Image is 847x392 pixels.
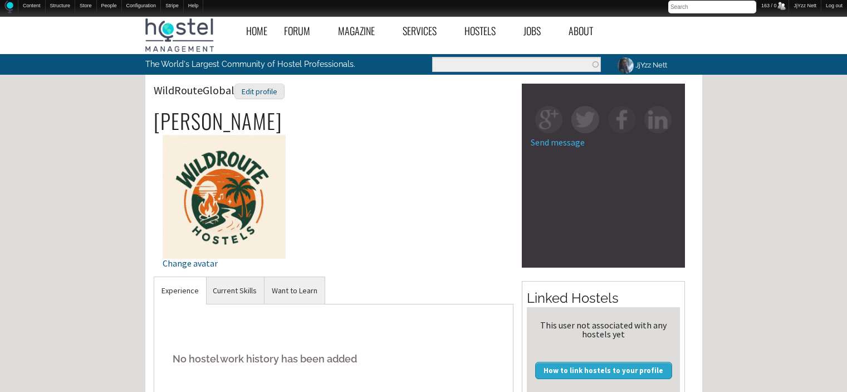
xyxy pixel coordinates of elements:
a: Change avatar [163,190,286,268]
a: Edit profile [234,83,285,97]
a: Hostels [456,18,515,43]
img: Hostel Management Home [145,18,214,52]
h2: Linked Hostels [527,289,680,308]
input: Enter the terms you wish to search for. [432,57,601,72]
h5: No hostel work history has been added [163,342,505,376]
a: Jobs [515,18,560,43]
input: Search [668,1,756,13]
img: Home [4,1,13,13]
a: Want to Learn [265,277,325,304]
a: Magazine [330,18,394,43]
div: Edit profile [234,84,285,100]
img: JjYzz Nett's picture [616,56,635,75]
img: in-square.png [644,106,672,133]
a: Services [394,18,456,43]
span: WildRouteGlobal [154,83,285,97]
img: tw-square.png [571,106,599,133]
img: WildRouteGlobal's picture [163,135,286,258]
a: Send message [531,137,585,148]
a: Home [238,18,276,43]
a: How to link hostels to your profile [535,362,672,379]
a: About [560,18,613,43]
div: Change avatar [163,259,286,268]
a: Experience [154,277,206,304]
a: JjYzz Nett [609,54,674,76]
a: Current Skills [205,277,264,304]
a: Forum [276,18,330,43]
p: The World's Largest Community of Hostel Professionals. [145,54,378,74]
h2: [PERSON_NAME] [154,109,514,133]
div: This user not associated with any hostels yet [531,321,675,338]
img: fb-square.png [608,106,635,133]
img: gp-square.png [535,106,562,133]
